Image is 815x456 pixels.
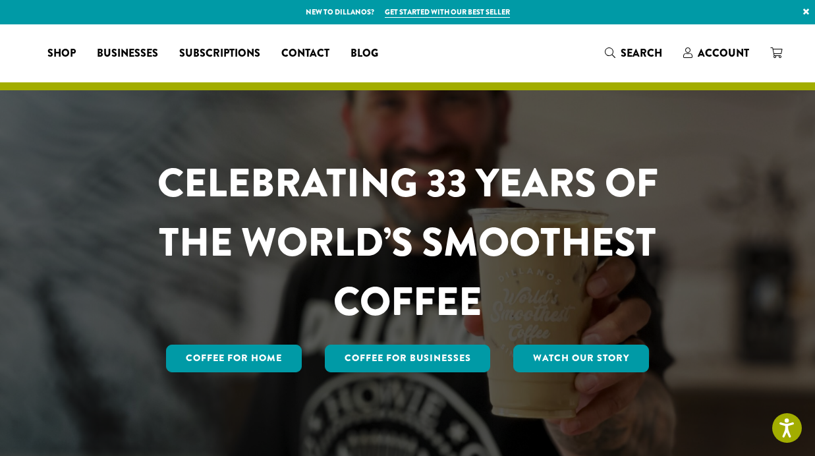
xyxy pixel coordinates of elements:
[47,45,76,62] span: Shop
[179,45,260,62] span: Subscriptions
[385,7,510,18] a: Get started with our best seller
[513,345,649,372] a: Watch Our Story
[594,42,673,64] a: Search
[281,45,329,62] span: Contact
[97,45,158,62] span: Businesses
[621,45,662,61] span: Search
[698,45,749,61] span: Account
[37,43,86,64] a: Shop
[325,345,491,372] a: Coffee For Businesses
[351,45,378,62] span: Blog
[166,345,302,372] a: Coffee for Home
[119,154,697,331] h1: CELEBRATING 33 YEARS OF THE WORLD’S SMOOTHEST COFFEE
